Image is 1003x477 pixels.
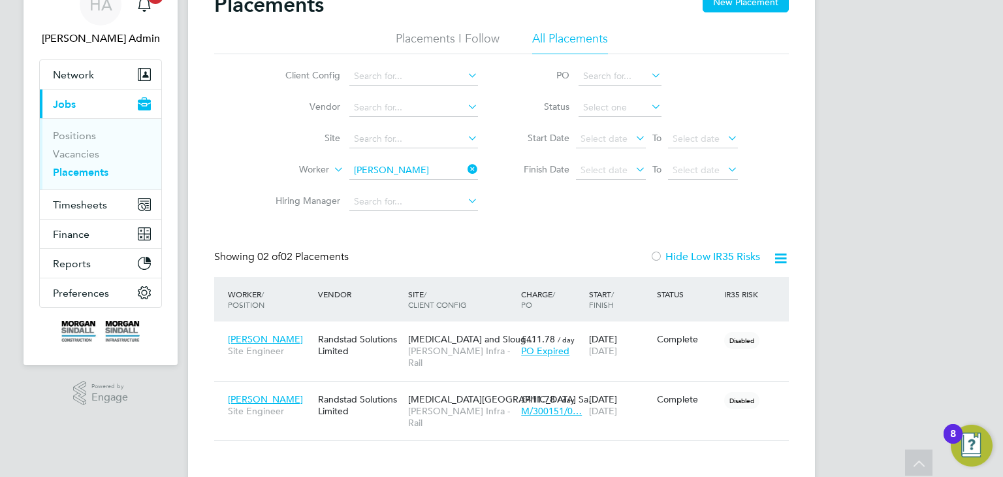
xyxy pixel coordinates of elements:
[950,434,956,451] div: 8
[39,321,162,342] a: Go to home page
[511,101,569,112] label: Status
[951,425,993,467] button: Open Resource Center, 8 new notifications
[225,386,789,397] a: [PERSON_NAME]Site EngineerRandstad Solutions Limited[MEDICAL_DATA][GEOGRAPHIC_DATA] Sa…[PERSON_NA...
[396,31,500,54] li: Placements I Follow
[586,327,654,363] div: [DATE]
[40,278,161,307] button: Preferences
[673,164,720,176] span: Select date
[532,31,608,54] li: All Placements
[408,345,515,369] span: [PERSON_NAME] Infra - Rail
[315,387,405,423] div: Randstad Solutions Limited
[349,67,478,86] input: Search for...
[53,287,109,299] span: Preferences
[228,393,303,405] span: [PERSON_NAME]
[228,405,311,417] span: Site Engineer
[648,161,665,178] span: To
[521,405,582,417] span: M/300151/0…
[586,387,654,423] div: [DATE]
[349,99,478,117] input: Search for...
[228,289,264,310] span: / Position
[349,130,478,148] input: Search for...
[265,101,340,112] label: Vendor
[53,199,107,211] span: Timesheets
[408,289,466,310] span: / Client Config
[581,133,628,144] span: Select date
[654,282,722,306] div: Status
[40,90,161,118] button: Jobs
[40,249,161,278] button: Reports
[511,163,569,175] label: Finish Date
[521,289,555,310] span: / PO
[257,250,349,263] span: 02 Placements
[91,392,128,403] span: Engage
[40,118,161,189] div: Jobs
[315,327,405,363] div: Randstad Solutions Limited
[91,381,128,392] span: Powered by
[648,129,665,146] span: To
[405,282,518,316] div: Site
[558,395,575,404] span: / day
[579,99,661,117] input: Select one
[408,393,597,405] span: [MEDICAL_DATA][GEOGRAPHIC_DATA] Sa…
[40,220,161,248] button: Finance
[315,282,405,306] div: Vendor
[225,282,315,316] div: Worker
[53,257,91,270] span: Reports
[349,193,478,211] input: Search for...
[53,148,99,160] a: Vacancies
[586,282,654,316] div: Start
[657,333,718,345] div: Complete
[558,335,575,344] span: / day
[673,133,720,144] span: Select date
[265,69,340,81] label: Client Config
[53,69,94,81] span: Network
[657,393,718,405] div: Complete
[265,132,340,144] label: Site
[61,321,140,342] img: morgansindall-logo-retina.png
[53,166,108,178] a: Placements
[589,345,617,357] span: [DATE]
[228,345,311,357] span: Site Engineer
[53,129,96,142] a: Positions
[228,333,303,345] span: [PERSON_NAME]
[53,98,76,110] span: Jobs
[511,132,569,144] label: Start Date
[581,164,628,176] span: Select date
[521,345,569,357] span: PO Expired
[257,250,281,263] span: 02 of
[40,60,161,89] button: Network
[721,282,766,306] div: IR35 Risk
[40,190,161,219] button: Timesheets
[511,69,569,81] label: PO
[724,392,759,409] span: Disabled
[254,163,329,176] label: Worker
[214,250,351,264] div: Showing
[408,333,535,345] span: [MEDICAL_DATA] and Sloug…
[518,282,586,316] div: Charge
[724,332,759,349] span: Disabled
[225,326,789,337] a: [PERSON_NAME]Site EngineerRandstad Solutions Limited[MEDICAL_DATA] and Sloug…[PERSON_NAME] Infra ...
[39,31,162,46] span: Hays Admin
[650,250,760,263] label: Hide Low IR35 Risks
[589,289,614,310] span: / Finish
[579,67,661,86] input: Search for...
[53,228,89,240] span: Finance
[521,393,555,405] span: £411.78
[349,161,478,180] input: Search for...
[265,195,340,206] label: Hiring Manager
[73,381,129,406] a: Powered byEngage
[589,405,617,417] span: [DATE]
[521,333,555,345] span: £411.78
[408,405,515,429] span: [PERSON_NAME] Infra - Rail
